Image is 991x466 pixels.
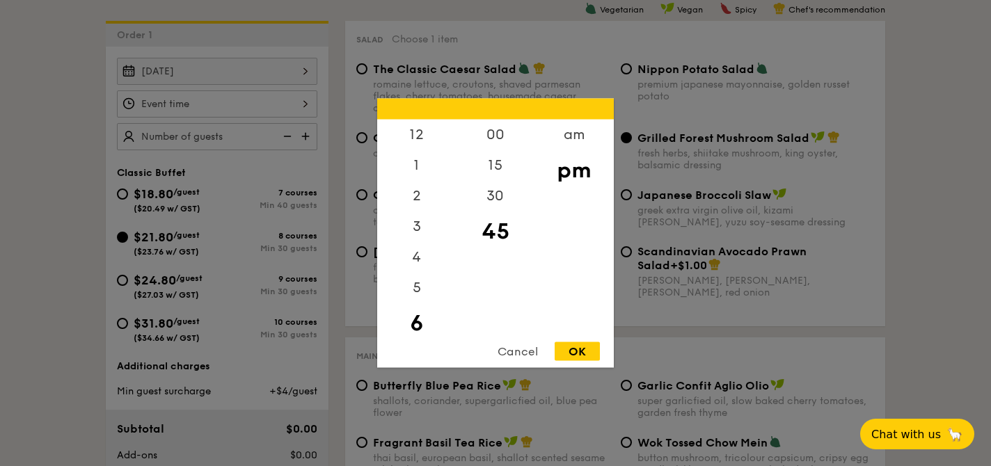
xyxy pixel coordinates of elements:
div: 3 [377,211,456,242]
div: 15 [456,150,534,181]
div: 12 [377,120,456,150]
div: 6 [377,303,456,344]
span: 🦙 [946,426,963,442]
div: 2 [377,181,456,211]
div: Cancel [484,342,552,361]
div: 00 [456,120,534,150]
div: am [534,120,613,150]
div: 45 [456,211,534,252]
div: 30 [456,181,534,211]
div: 1 [377,150,456,181]
span: Chat with us [871,428,941,441]
button: Chat with us🦙 [860,419,974,449]
div: OK [555,342,600,361]
div: pm [534,150,613,191]
div: 5 [377,273,456,303]
div: 4 [377,242,456,273]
